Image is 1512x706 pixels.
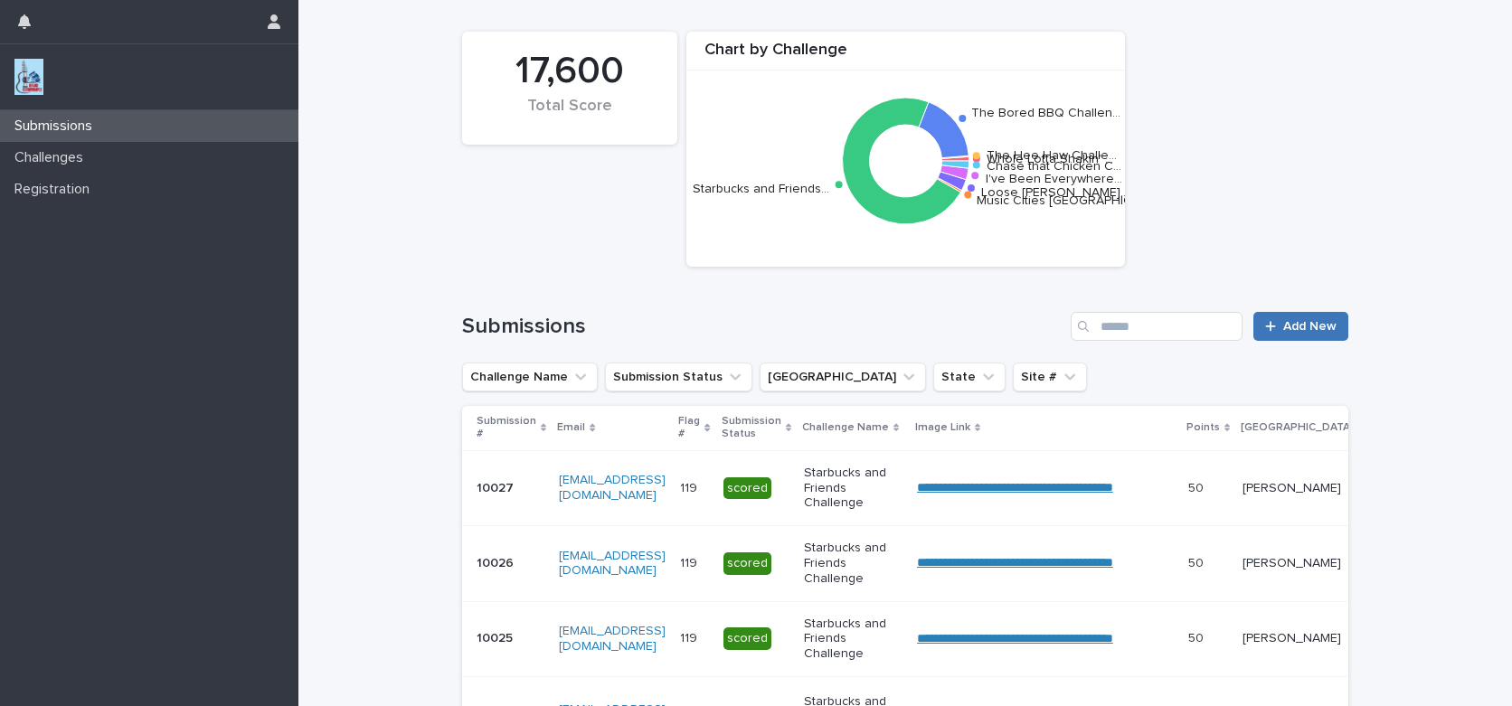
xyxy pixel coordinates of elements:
a: Add New [1253,312,1348,341]
text: Loose [PERSON_NAME]… [981,186,1129,199]
button: Site # [1013,362,1087,391]
button: State [933,362,1006,391]
p: [PERSON_NAME] [1243,481,1367,496]
div: scored [723,477,771,500]
div: Chart by Challenge [686,41,1125,71]
h1: Submissions [462,314,1063,340]
button: Submission Status [605,362,752,391]
div: Total Score [493,97,647,135]
p: Submission # [477,411,536,445]
text: The Hee Haw Challe… [987,149,1117,162]
div: scored [723,552,771,575]
p: Challenge Name [802,418,889,438]
p: Starbucks and Friends Challenge [804,541,902,586]
span: Add New [1283,320,1337,333]
text: The Bored BBQ Challen… [971,107,1120,119]
p: 10027 [477,477,517,496]
div: scored [723,627,771,650]
div: 17,600 [493,49,647,94]
p: Registration [7,181,104,198]
text: Starbucks and Friends… [693,183,829,195]
a: [EMAIL_ADDRESS][DOMAIN_NAME] [559,625,666,653]
a: [EMAIL_ADDRESS][DOMAIN_NAME] [559,474,666,502]
button: Closest City [760,362,926,391]
p: 50 [1188,627,1207,646]
p: Image Link [915,418,970,438]
text: Music Cities [GEOGRAPHIC_DATA] [977,194,1174,207]
p: Email [557,418,585,438]
p: Submission Status [722,411,781,445]
text: I've Been Everywhere… [986,172,1122,184]
p: [GEOGRAPHIC_DATA] [1241,418,1354,438]
p: Flag # [678,411,700,445]
p: Challenges [7,149,98,166]
a: [EMAIL_ADDRESS][DOMAIN_NAME] [559,550,666,578]
p: Points [1186,418,1220,438]
p: 119 [680,552,701,571]
p: [PERSON_NAME] [1243,556,1367,571]
p: [PERSON_NAME] [1243,631,1367,646]
p: 50 [1188,477,1207,496]
p: 10026 [477,552,517,571]
text: Chase that Chicken C… [987,160,1121,173]
p: Submissions [7,118,107,135]
p: 10025 [477,627,516,646]
p: 119 [680,627,701,646]
p: 119 [680,477,701,496]
button: Challenge Name [462,362,598,391]
img: jxsLJbdS1eYBI7rVAS4p [14,59,43,95]
p: Starbucks and Friends Challenge [804,466,902,511]
p: 50 [1188,552,1207,571]
input: Search [1071,312,1243,341]
p: Starbucks and Friends Challenge [804,617,902,662]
